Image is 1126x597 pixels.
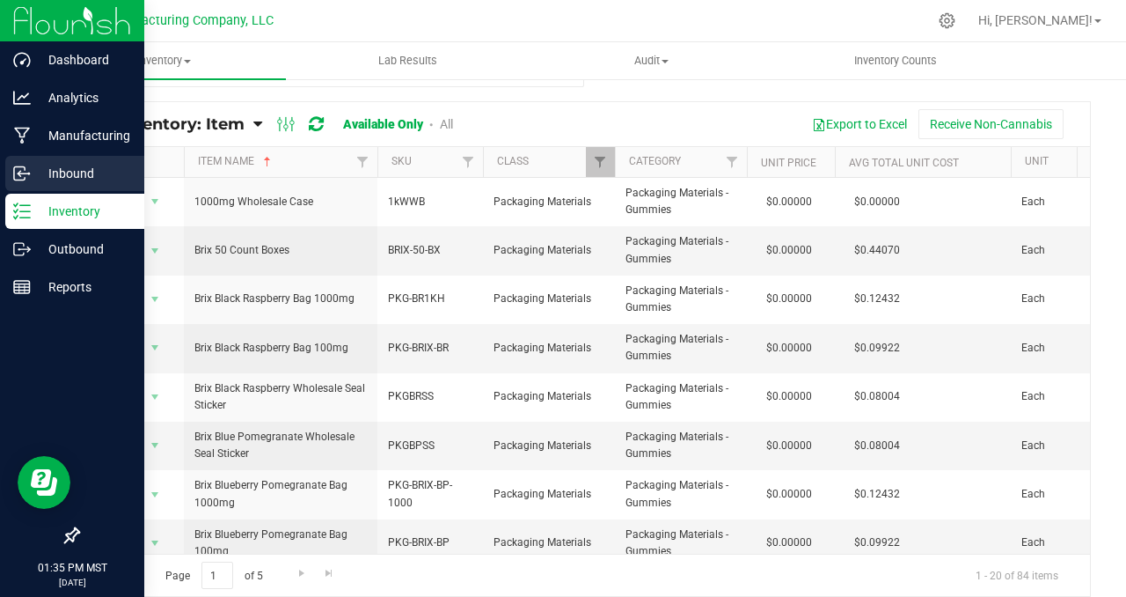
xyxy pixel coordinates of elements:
[150,562,277,589] span: Page of 5
[845,384,909,409] span: $0.08004
[194,477,367,511] span: Brix Blueberry Pomegranate Bag 1000mg
[801,109,918,139] button: Export to Excel
[388,534,472,551] span: PKG-BRIX-BP
[144,189,166,214] span: select
[845,433,909,459] span: $0.08004
[1021,242,1088,259] span: Each
[91,114,245,134] span: All Inventory: Item
[625,527,736,560] span: Packaging Materials - Gummies
[194,527,367,560] span: Brix Blueberry Pomegranate Bag 100mg
[625,283,736,316] span: Packaging Materials - Gummies
[18,456,70,509] iframe: Resource center
[144,433,166,458] span: select
[757,384,821,409] span: $0.00000
[757,286,821,312] span: $0.00000
[31,276,136,298] p: Reports
[830,53,961,69] span: Inventory Counts
[918,109,1064,139] button: Receive Non-Cannabis
[530,53,772,69] span: Audit
[317,562,342,586] a: Go to the last page
[497,155,529,167] a: Class
[13,127,31,144] inline-svg: Manufacturing
[31,125,136,146] p: Manufacturing
[194,194,367,210] span: 1000mg Wholesale Case
[13,89,31,107] inline-svg: Analytics
[978,13,1093,27] span: Hi, [PERSON_NAME]!
[494,388,604,405] span: Packaging Materials
[494,438,604,454] span: Packaging Materials
[1021,340,1088,357] span: Each
[625,185,736,218] span: Packaging Materials - Gummies
[1021,194,1088,210] span: Each
[1025,155,1049,167] a: Unit
[1021,438,1088,454] span: Each
[388,242,472,259] span: BRIX-50-BX
[388,477,472,511] span: PKG-BRIX-BP-1000
[388,388,472,405] span: PKGBRSS
[31,239,136,260] p: Outbound
[757,433,821,459] span: $0.00000
[144,335,166,360] span: select
[388,291,472,307] span: PKG-BR1KH
[388,438,472,454] span: PKGBPSS
[757,482,821,507] span: $0.00000
[629,155,681,167] a: Category
[388,340,472,357] span: PKG-BRIX-BR
[845,286,909,312] span: $0.12432
[31,201,136,222] p: Inventory
[757,530,821,556] span: $0.00000
[194,429,367,462] span: Brix Blue Pomegranate Wholesale Seal Sticker
[85,13,274,28] span: BB Manufacturing Company, LLC
[625,233,736,267] span: Packaging Materials - Gummies
[31,163,136,184] p: Inbound
[391,155,412,167] a: SKU
[530,42,773,79] a: Audit
[774,42,1018,79] a: Inventory Counts
[849,157,959,169] a: Avg Total Unit Cost
[144,531,166,556] span: select
[757,189,821,215] span: $0.00000
[494,486,604,503] span: Packaging Materials
[144,287,166,312] span: select
[440,117,453,131] a: All
[13,51,31,69] inline-svg: Dashboard
[8,576,136,589] p: [DATE]
[343,117,423,131] a: Available Only
[144,483,166,507] span: select
[13,165,31,182] inline-svg: Inbound
[144,385,166,409] span: select
[13,240,31,258] inline-svg: Outbound
[1070,147,1099,177] a: Filter
[1021,486,1088,503] span: Each
[194,242,367,259] span: Brix 50 Count Boxes
[494,194,604,210] span: Packaging Materials
[31,49,136,70] p: Dashboard
[144,239,166,263] span: select
[194,291,367,307] span: Brix Black Raspberry Bag 1000mg
[757,238,821,263] span: $0.00000
[494,242,604,259] span: Packaging Materials
[625,477,736,511] span: Packaging Materials - Gummies
[13,203,31,220] inline-svg: Inventory
[198,155,274,167] a: Item Name
[91,114,253,134] a: All Inventory: Item
[31,87,136,108] p: Analytics
[845,189,909,215] span: $0.00000
[625,429,736,462] span: Packaging Materials - Gummies
[845,238,909,263] span: $0.44070
[289,562,314,586] a: Go to the next page
[494,291,604,307] span: Packaging Materials
[42,53,286,69] span: Inventory
[1021,291,1088,307] span: Each
[388,194,472,210] span: 1kWWB
[761,157,816,169] a: Unit Price
[625,331,736,365] span: Packaging Materials - Gummies
[961,562,1072,588] span: 1 - 20 of 84 items
[845,530,909,556] span: $0.09922
[348,147,377,177] a: Filter
[1021,534,1088,551] span: Each
[845,335,909,361] span: $0.09922
[1021,388,1088,405] span: Each
[494,340,604,357] span: Packaging Materials
[194,380,367,414] span: Brix Black Raspberry Wholesale Seal Sticker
